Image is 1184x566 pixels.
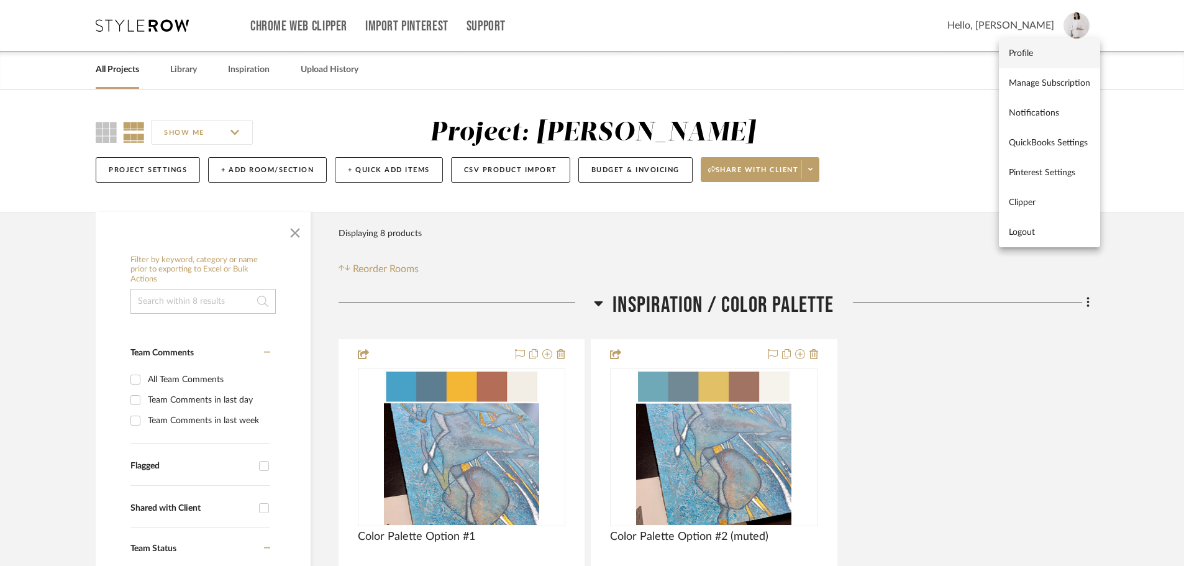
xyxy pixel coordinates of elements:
span: Clipper [1009,198,1090,208]
span: Pinterest Settings [1009,168,1090,178]
span: Logout [1009,227,1090,238]
span: Profile [1009,48,1090,59]
span: Notifications [1009,108,1090,119]
span: QuickBooks Settings [1009,138,1090,148]
span: Manage Subscription [1009,78,1090,89]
